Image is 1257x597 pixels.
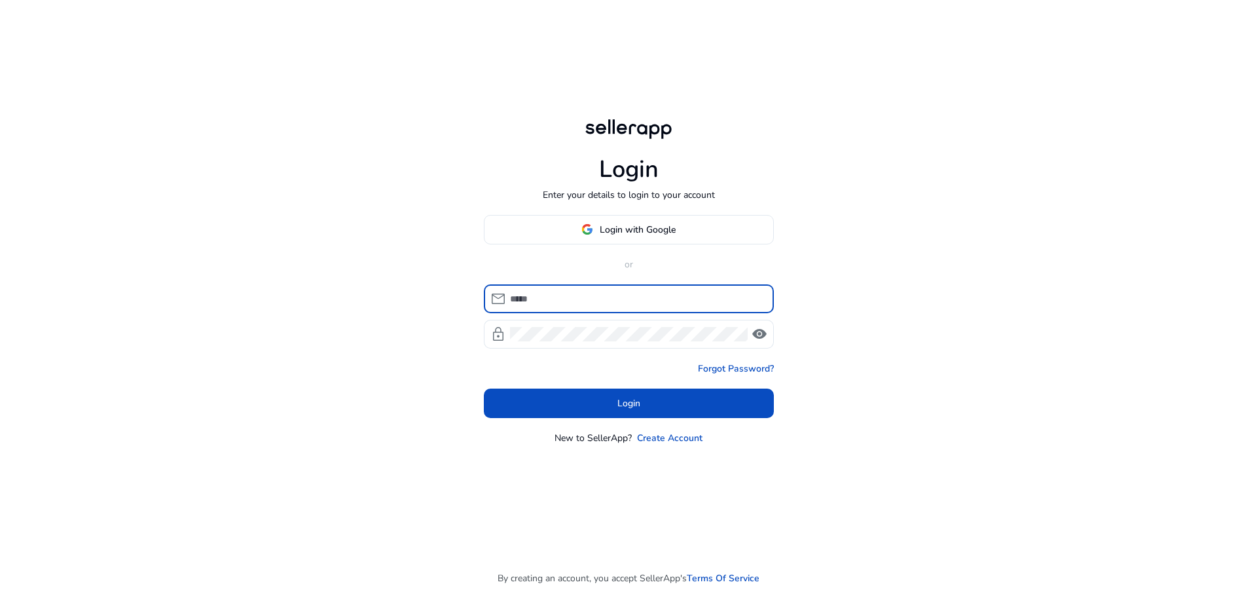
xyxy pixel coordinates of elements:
p: New to SellerApp? [555,431,632,445]
span: lock [490,326,506,342]
a: Terms Of Service [687,571,759,585]
p: Enter your details to login to your account [543,188,715,202]
span: mail [490,291,506,307]
span: Login with Google [600,223,676,237]
span: visibility [752,326,767,342]
img: google-logo.svg [581,223,593,235]
button: Login [484,389,774,418]
span: Login [617,396,640,410]
a: Forgot Password? [698,362,774,376]
a: Create Account [637,431,702,445]
h1: Login [599,155,659,183]
button: Login with Google [484,215,774,244]
p: or [484,258,774,271]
